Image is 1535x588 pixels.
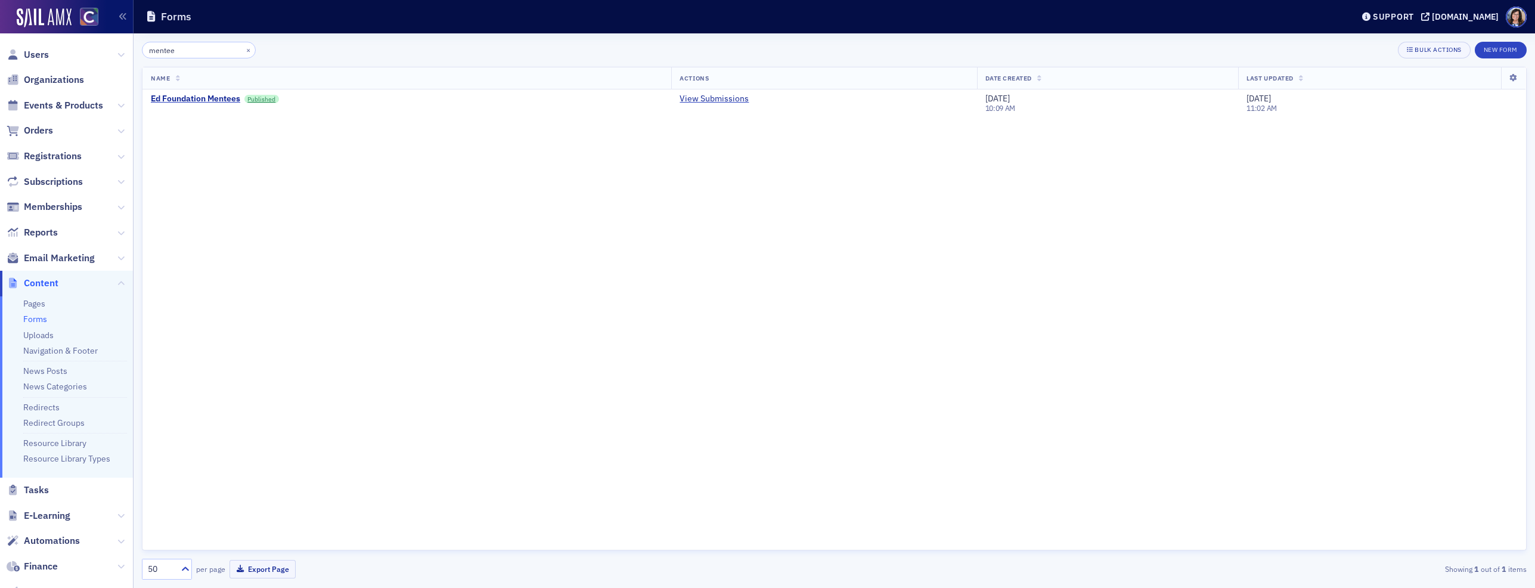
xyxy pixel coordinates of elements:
span: Organizations [24,73,84,86]
a: Content [7,277,58,290]
a: Subscriptions [7,175,83,188]
span: E-Learning [24,509,70,522]
span: Events & Products [24,99,103,112]
strong: 1 [1500,564,1508,574]
span: Automations [24,534,80,547]
a: Organizations [7,73,84,86]
a: Resource Library [23,438,86,448]
a: View Homepage [72,8,98,28]
a: Users [7,48,49,61]
a: Redirect Groups [23,417,85,428]
time: 10:09 AM [985,103,1016,113]
a: Pages [23,298,45,309]
a: Uploads [23,330,54,341]
span: Profile [1506,7,1527,27]
a: Memberships [7,200,82,213]
span: Last Updated [1246,74,1293,82]
a: Tasks [7,484,49,497]
strong: 1 [1472,564,1481,574]
a: Redirects [23,402,60,413]
button: Export Page [230,560,296,578]
span: Date Created [985,74,1032,82]
div: Showing out of items [1074,564,1527,574]
a: Navigation & Footer [23,345,98,356]
label: per page [196,564,225,574]
h1: Forms [161,10,191,24]
span: Email Marketing [24,252,95,265]
button: New Form [1475,42,1527,58]
a: Finance [7,560,58,573]
span: Tasks [24,484,49,497]
a: Email Marketing [7,252,95,265]
div: Bulk Actions [1415,47,1461,53]
input: Search… [142,42,256,58]
button: [DOMAIN_NAME] [1421,13,1503,21]
span: Finance [24,560,58,573]
div: 50 [148,563,174,575]
a: E-Learning [7,509,70,522]
a: News Categories [23,381,87,392]
a: Automations [7,534,80,547]
img: SailAMX [80,8,98,26]
a: View Submissions [680,94,749,104]
button: Bulk Actions [1398,42,1470,58]
a: Resource Library Types [23,453,110,464]
a: Reports [7,226,58,239]
span: Content [24,277,58,290]
a: News Posts [23,366,67,376]
span: Name [151,74,170,82]
span: Reports [24,226,58,239]
a: Registrations [7,150,82,163]
img: SailAMX [17,8,72,27]
span: Actions [680,74,709,82]
div: Support [1373,11,1414,22]
a: Events & Products [7,99,103,112]
a: Published [244,95,279,103]
a: Orders [7,124,53,137]
a: New Form [1475,44,1527,54]
a: Ed Foundation Mentees [151,94,240,104]
span: Subscriptions [24,175,83,188]
a: Forms [23,314,47,324]
span: Users [24,48,49,61]
span: Orders [24,124,53,137]
span: Registrations [24,150,82,163]
div: [DOMAIN_NAME] [1432,11,1499,22]
span: [DATE] [985,93,1010,104]
span: Memberships [24,200,82,213]
span: [DATE] [1246,93,1271,104]
time: 11:02 AM [1246,103,1277,113]
button: × [243,44,254,55]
